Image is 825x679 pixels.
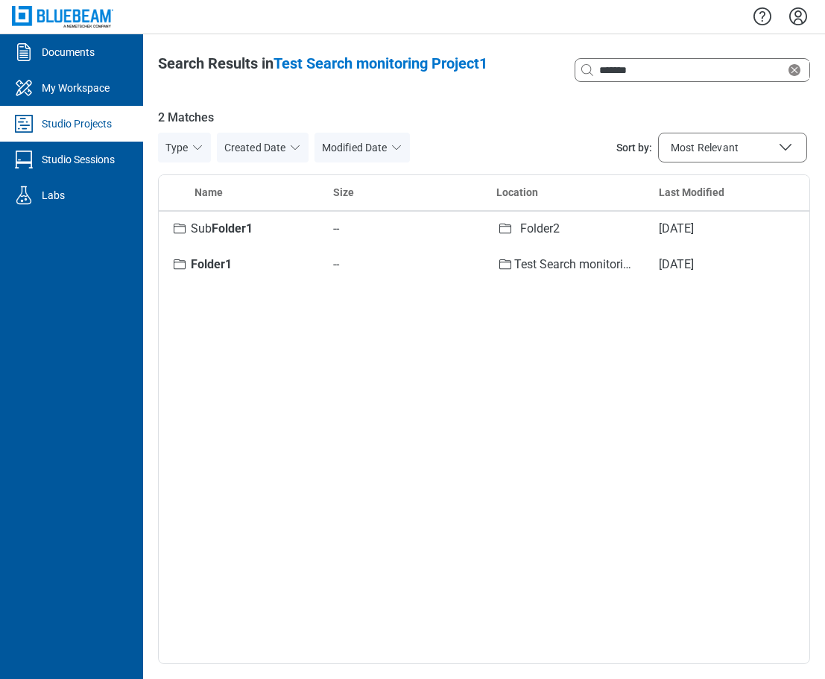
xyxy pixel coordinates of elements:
svg: Studio Sessions [12,148,36,171]
span: Sort by: [616,140,652,155]
button: Sort by: [658,133,807,162]
svg: Documents [12,40,36,64]
em: Folder1 [191,257,232,271]
svg: Studio Projects [12,112,36,136]
div: Studio Projects [42,116,112,131]
td: -- [321,211,484,247]
em: Folder1 [212,221,253,236]
div: My Workspace [42,80,110,95]
button: Created Date [217,133,309,162]
span: Test Search monitoring Project1 [274,54,487,72]
span: Most Relevant [671,140,739,155]
div: Studio Sessions [42,152,115,167]
table: bb-data-table [159,175,809,282]
svg: Folder-icon [171,256,189,274]
svg: Labs [12,183,36,207]
div: Labs [42,188,65,203]
div: Clear search [786,61,809,79]
td: [DATE] [647,211,809,247]
button: Settings [786,4,810,29]
button: Type [158,133,211,162]
img: Bluebeam, Inc. [12,6,113,28]
td: [DATE] [647,247,809,282]
svg: folder-icon [496,256,514,274]
div: Documents [42,45,95,60]
div: Test Search monitoring Project1 [514,256,635,274]
svg: folder-icon [496,220,514,238]
span: Sub [191,221,253,236]
div: Search Results in [158,53,487,74]
svg: My Workspace [12,76,36,100]
div: Folder2 [520,220,560,238]
svg: Folder-icon [171,220,189,238]
div: Clear search [575,58,810,82]
span: 2 Matches [158,109,810,127]
button: Modified Date [314,133,410,162]
td: -- [321,247,484,282]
